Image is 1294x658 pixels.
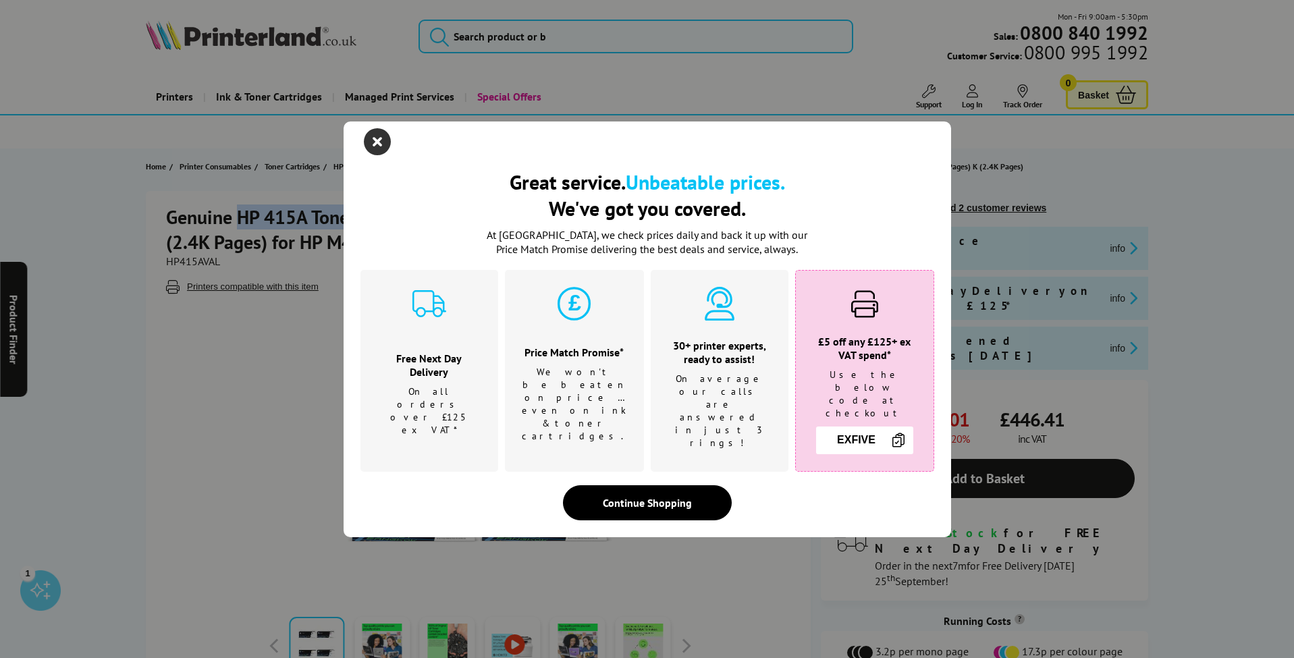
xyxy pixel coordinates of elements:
img: expert-cyan.svg [703,287,736,321]
b: Unbeatable prices. [626,169,785,195]
h3: 30+ printer experts, ready to assist! [668,339,772,366]
h3: £5 off any £125+ ex VAT spend* [813,335,917,362]
p: On all orders over £125 ex VAT* [377,385,481,437]
img: Copy Icon [890,432,907,448]
p: At [GEOGRAPHIC_DATA], we check prices daily and back it up with our Price Match Promise deliverin... [479,228,816,256]
img: price-promise-cyan.svg [558,287,591,321]
h3: Free Next Day Delivery [377,352,481,379]
h3: Price Match Promise* [522,346,627,359]
p: On average our calls are answered in just 3 rings! [668,373,772,449]
button: close modal [367,132,387,152]
p: Use the below code at checkout [813,368,917,420]
img: delivery-cyan.svg [412,287,446,321]
div: Continue Shopping [563,485,732,520]
p: We won't be beaten on price …even on ink & toner cartridges. [522,366,627,443]
h2: Great service. We've got you covered. [360,169,934,221]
